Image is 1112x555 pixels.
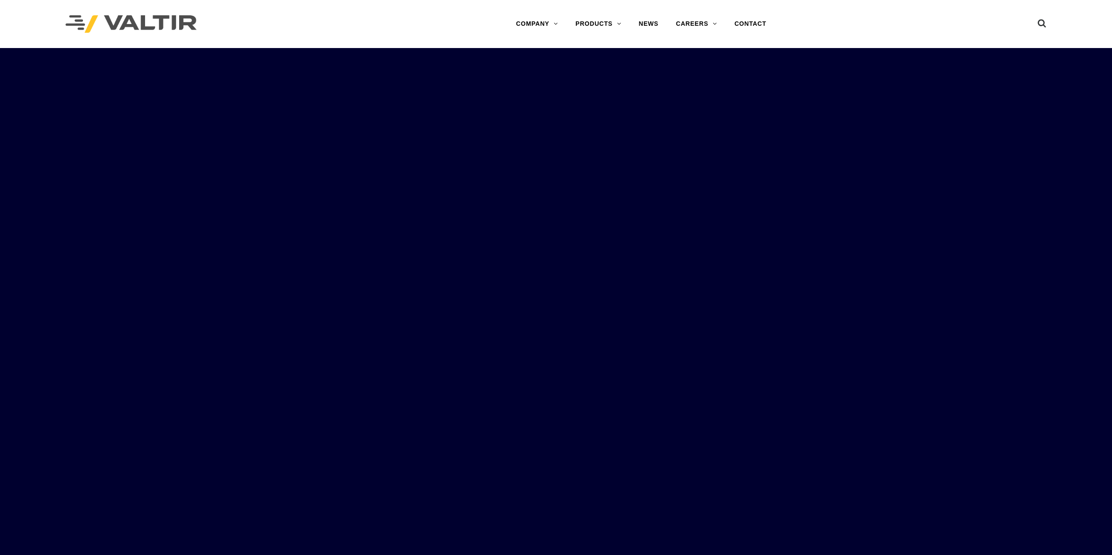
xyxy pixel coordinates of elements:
a: NEWS [630,15,667,33]
img: Valtir [66,15,197,33]
a: CAREERS [667,15,726,33]
a: CONTACT [726,15,775,33]
a: PRODUCTS [567,15,630,33]
a: COMPANY [507,15,567,33]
